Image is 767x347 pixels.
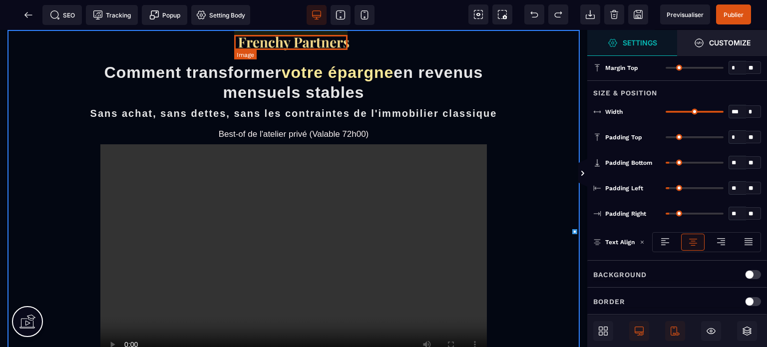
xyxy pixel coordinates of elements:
span: View components [468,4,488,24]
span: Hide/Show Block [701,321,721,341]
span: Padding Bottom [605,159,652,167]
span: Padding Top [605,133,642,141]
span: Open Layers [737,321,757,341]
span: Publier [724,11,744,18]
span: Margin Top [605,64,638,72]
span: Padding Right [605,210,646,218]
strong: Customize [709,39,751,46]
strong: Settings [623,39,657,46]
span: Popup [149,10,180,20]
span: SEO [50,10,75,20]
span: Screenshot [492,4,512,24]
span: Settings [587,30,677,56]
h2: Best-of de l'atelier privé (Valable 72h00) [7,94,580,114]
p: Background [593,269,647,281]
p: Border [593,296,625,308]
span: Tracking [93,10,131,20]
div: Size & Position [587,80,767,99]
span: Desktop Only [629,321,649,341]
img: f2a3730b544469f405c58ab4be6274e8_Capture_d%E2%80%99e%CC%81cran_2025-09-01_a%CC%80_20.57.27.png [236,5,351,20]
span: Preview [660,4,710,24]
span: Padding Left [605,184,643,192]
p: Text Align [593,237,635,247]
img: loading [640,240,645,245]
span: Width [605,108,623,116]
h1: Comment transformer en revenus mensuels stables [96,27,490,77]
h2: Sans achat, sans dettes, sans les contraintes de l'immobilier classique [7,77,580,94]
span: Setting Body [196,10,245,20]
span: Open Blocks [593,321,613,341]
span: Open Style Manager [677,30,767,56]
span: Previsualiser [667,11,704,18]
span: Mobile Only [665,321,685,341]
